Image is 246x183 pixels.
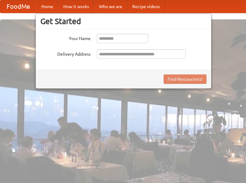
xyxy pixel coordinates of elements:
[40,49,91,57] label: Delivery Address
[0,0,36,13] a: FoodMe
[164,74,207,84] button: Find Restaurants!
[40,34,91,42] label: Your Name
[94,0,127,13] a: Who we are
[127,0,165,13] a: Recipe videos
[58,0,94,13] a: How it works
[40,17,207,26] h3: Get Started
[36,0,58,13] a: Home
